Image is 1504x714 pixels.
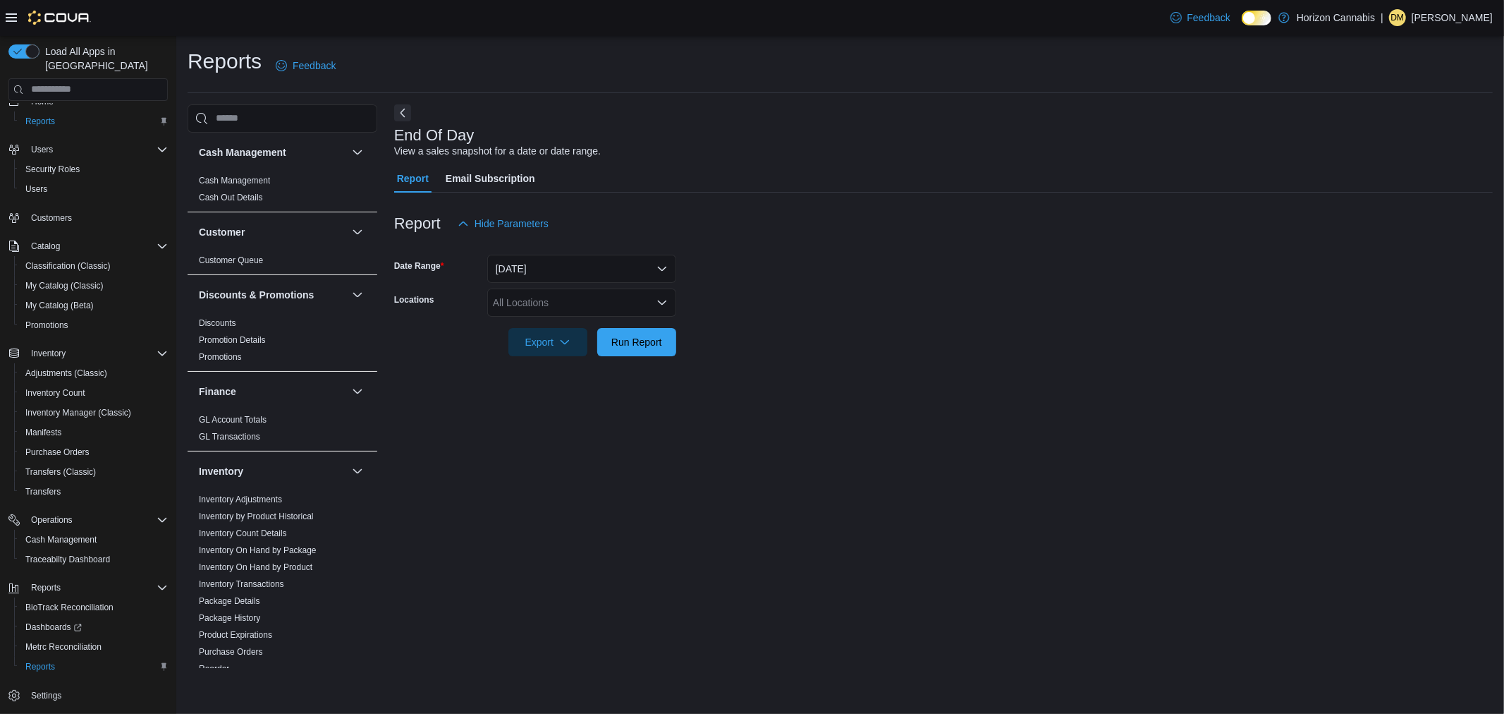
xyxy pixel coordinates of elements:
[20,297,168,314] span: My Catalog (Beta)
[20,658,61,675] a: Reports
[199,225,245,239] h3: Customer
[199,145,346,159] button: Cash Management
[25,300,94,311] span: My Catalog (Beta)
[20,365,168,382] span: Adjustments (Classic)
[20,639,168,655] span: Metrc Reconciliation
[199,385,236,399] h3: Finance
[611,335,662,349] span: Run Report
[20,385,168,401] span: Inventory Count
[1389,9,1406,26] div: Dallas Mitchell
[349,463,366,480] button: Inventory
[3,685,173,706] button: Settings
[199,612,260,624] span: Package History
[20,181,168,198] span: Users
[446,164,535,193] span: Email Subscription
[25,427,61,438] span: Manifests
[199,317,236,329] span: Discounts
[199,512,314,521] a: Inventory by Product Historical
[199,414,267,425] span: GL Account Totals
[188,47,262,75] h1: Reports
[199,629,272,641] span: Product Expirations
[188,252,377,274] div: Customer
[199,494,282,505] span: Inventory Adjustments
[199,663,229,674] span: Reorder
[20,658,168,675] span: Reports
[14,482,173,502] button: Transfers
[20,277,109,294] a: My Catalog (Classic)
[199,288,346,302] button: Discounts & Promotions
[199,511,314,522] span: Inventory by Product Historical
[25,579,168,596] span: Reports
[14,637,173,657] button: Metrc Reconciliation
[199,175,270,186] span: Cash Management
[20,181,53,198] a: Users
[199,647,263,657] a: Purchase Orders
[20,113,61,130] a: Reports
[14,111,173,131] button: Reports
[14,657,173,677] button: Reports
[199,528,287,538] a: Inventory Count Details
[31,514,73,526] span: Operations
[1391,9,1405,26] span: DM
[20,424,67,441] a: Manifests
[394,294,434,305] label: Locations
[20,404,168,421] span: Inventory Manager (Classic)
[25,447,90,458] span: Purchase Orders
[3,140,173,159] button: Users
[199,464,243,478] h3: Inventory
[199,613,260,623] a: Package History
[3,344,173,363] button: Inventory
[20,551,116,568] a: Traceabilty Dashboard
[20,619,168,636] span: Dashboards
[20,444,168,461] span: Purchase Orders
[25,209,168,226] span: Customers
[20,424,168,441] span: Manifests
[199,579,284,590] span: Inventory Transactions
[199,545,317,555] a: Inventory On Hand by Package
[20,317,168,334] span: Promotions
[397,164,429,193] span: Report
[199,255,263,265] a: Customer Queue
[14,462,173,482] button: Transfers (Classic)
[20,619,87,636] a: Dashboards
[14,159,173,179] button: Security Roles
[199,145,286,159] h3: Cash Management
[199,431,260,442] span: GL Transactions
[188,172,377,212] div: Cash Management
[25,345,168,362] span: Inventory
[188,315,377,371] div: Discounts & Promotions
[199,630,272,640] a: Product Expirations
[3,236,173,256] button: Catalog
[199,562,312,573] span: Inventory On Hand by Product
[25,238,168,255] span: Catalog
[25,641,102,653] span: Metrc Reconciliation
[25,320,68,331] span: Promotions
[199,352,242,362] a: Promotions
[14,617,173,637] a: Dashboards
[199,192,263,203] span: Cash Out Details
[20,531,102,548] a: Cash Management
[14,403,173,423] button: Inventory Manager (Classic)
[199,351,242,363] span: Promotions
[14,276,173,296] button: My Catalog (Classic)
[199,596,260,606] a: Package Details
[20,531,168,548] span: Cash Management
[25,368,107,379] span: Adjustments (Classic)
[25,686,168,704] span: Settings
[199,545,317,556] span: Inventory On Hand by Package
[349,144,366,161] button: Cash Management
[25,210,78,226] a: Customers
[199,288,314,302] h3: Discounts & Promotions
[25,345,71,362] button: Inventory
[25,486,61,497] span: Transfers
[20,277,168,294] span: My Catalog (Classic)
[199,334,266,346] span: Promotion Details
[349,224,366,241] button: Customer
[349,383,366,400] button: Finance
[199,495,282,504] a: Inventory Adjustments
[199,562,312,572] a: Inventory On Hand by Product
[25,141,59,158] button: Users
[25,602,114,613] span: BioTrack Reconciliation
[20,317,74,334] a: Promotions
[199,193,263,202] a: Cash Out Details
